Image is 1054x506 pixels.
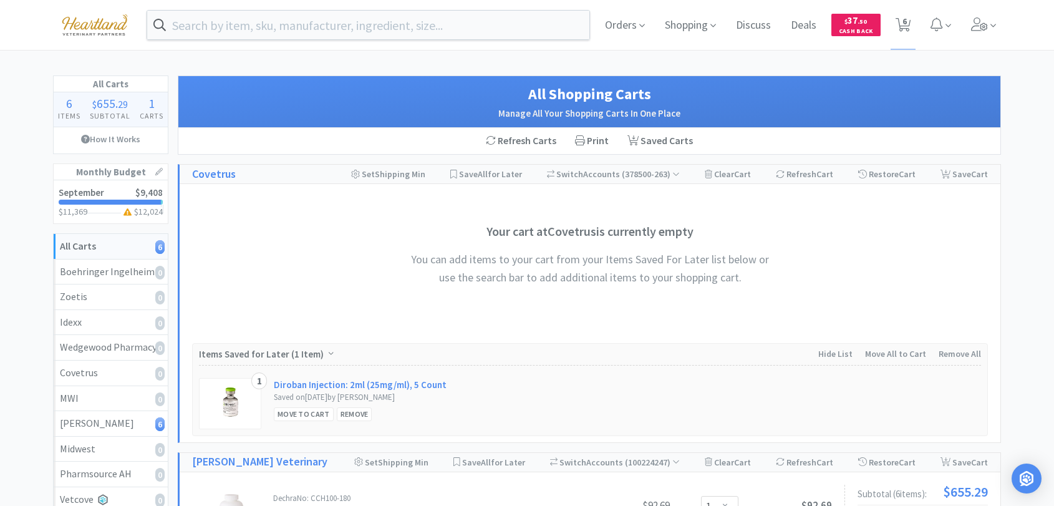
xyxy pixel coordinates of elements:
[155,240,165,254] i: 6
[940,453,988,472] div: Save
[54,411,168,437] a: [PERSON_NAME]6
[54,361,168,386] a: Covetrus0
[155,341,165,355] i: 0
[118,98,128,110] span: 29
[844,14,867,26] span: 37
[547,165,680,183] div: Accounts
[199,348,327,360] span: Items Saved for Later ( )
[274,378,447,391] a: Diroban Injection: 2ml (25mg/ml), 5 Count
[481,457,491,468] span: All
[54,127,168,151] a: How It Works
[54,76,168,92] h1: All Carts
[60,466,162,482] div: Pharmsource AH
[54,335,168,361] a: Wedgewood Pharmacy0
[971,168,988,180] span: Cart
[251,372,267,390] div: 1
[54,260,168,285] a: Boehringer Ingelheim0
[731,20,776,31] a: Discuss
[734,457,751,468] span: Cart
[1012,464,1042,494] div: Open Intercom Messenger
[192,165,236,183] a: Covetrus
[899,457,916,468] span: Cart
[85,97,135,110] div: .
[734,168,751,180] span: Cart
[274,407,334,421] div: Move to Cart
[60,240,96,252] strong: All Carts
[155,468,165,482] i: 0
[54,310,168,336] a: Idexx0
[85,110,135,122] h4: Subtotal
[209,385,251,422] img: ecededaeb96147ac8600fe4ff1c36ebc_211638.png
[566,128,618,154] div: Print
[559,457,586,468] span: Switch
[138,206,163,217] span: 12,024
[191,82,988,106] h1: All Shopping Carts
[54,164,168,180] h1: Monthly Budget
[54,180,168,223] a: September$9,408$11,369$12,024
[865,348,926,359] span: Move All to Cart
[192,453,327,471] a: [PERSON_NAME] Veterinary
[354,453,428,472] div: Shipping Min
[940,165,988,183] div: Save
[776,453,833,472] div: Refresh
[54,386,168,412] a: MWI0
[943,485,988,499] span: $655.29
[556,168,583,180] span: Switch
[971,457,988,468] span: Cart
[54,234,168,260] a: All Carts6
[155,291,165,304] i: 0
[147,11,589,39] input: Search by item, sku, manufacturer, ingredient, size...
[148,95,155,111] span: 1
[462,457,525,468] span: Save for Later
[899,168,916,180] span: Cart
[92,98,97,110] span: $
[135,187,163,198] span: $9,408
[155,367,165,381] i: 0
[816,168,833,180] span: Cart
[54,110,85,122] h4: Items
[59,206,87,217] span: $11,369
[155,392,165,406] i: 0
[839,28,873,36] span: Cash Back
[60,365,162,381] div: Covetrus
[618,128,702,154] a: Saved Carts
[97,95,115,111] span: 655
[858,165,916,183] div: Restore
[786,20,821,31] a: Deals
[776,165,833,183] div: Refresh
[816,457,833,468] span: Cart
[274,391,452,404] div: Saved on [DATE] by [PERSON_NAME]
[362,168,375,180] span: Set
[939,348,981,359] span: Remove All
[60,416,162,432] div: [PERSON_NAME]
[54,462,168,487] a: Pharmsource AH0
[66,95,72,111] span: 6
[155,443,165,457] i: 0
[273,494,576,502] div: Dechra No: CCH100-180
[155,266,165,280] i: 0
[831,8,881,42] a: $37.50Cash Back
[844,17,848,26] span: $
[135,110,168,122] h4: Carts
[623,457,680,468] span: ( 100224247 )
[294,348,321,360] span: 1 Item
[858,453,916,472] div: Restore
[53,7,137,42] img: cad7bdf275c640399d9c6e0c56f98fd2_10.png
[59,188,104,197] h2: September
[60,391,162,407] div: MWI
[191,106,988,121] h2: Manage All Your Shopping Carts In One Place
[550,453,680,472] div: Accounts
[60,264,162,280] div: Boehringer Ingelheim
[891,21,916,32] a: 6
[351,165,425,183] div: Shipping Min
[54,285,168,310] a: Zoetis0
[705,165,751,183] div: Clear
[818,348,853,359] span: Hide List
[337,407,372,421] div: Remove
[705,453,751,472] div: Clear
[155,316,165,330] i: 0
[476,128,566,154] div: Refresh Carts
[403,221,777,241] h3: Your cart at Covetrus is currently empty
